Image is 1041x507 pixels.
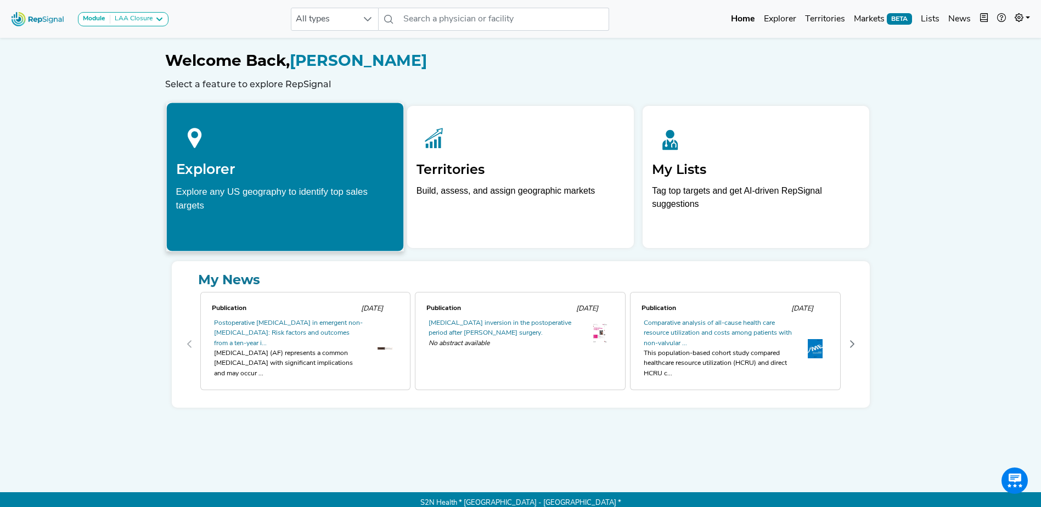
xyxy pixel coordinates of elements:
a: MarketsBETA [849,8,916,30]
input: Search a physician or facility [399,8,609,31]
a: Lists [916,8,944,30]
a: ExplorerExplore any US geography to identify top sales targets [166,102,404,251]
a: News [944,8,975,30]
div: [MEDICAL_DATA] (AF) represents a common [MEDICAL_DATA] with significant implications and may occu... [214,348,364,379]
h2: Territories [417,162,624,178]
a: Territories [801,8,849,30]
h6: Select a feature to explore RepSignal [165,79,876,89]
span: BETA [887,13,912,24]
p: Build, assess, and assign geographic markets [417,184,624,217]
a: Postoperative [MEDICAL_DATA] in emergent non-[MEDICAL_DATA]: Risk factors and outcomes from a ten... [214,320,363,347]
a: Explorer [759,8,801,30]
span: Welcome Back, [165,51,290,70]
a: My ListsTag top targets and get AI-driven RepSignal suggestions [643,106,869,248]
div: 2 [628,290,843,399]
a: [MEDICAL_DATA] inversion in the postoperative period after [PERSON_NAME] surgery. [429,320,571,336]
span: No abstract available [429,339,579,348]
strong: Module [83,15,105,22]
span: [DATE] [576,305,598,312]
span: Publication [642,305,676,312]
div: Explore any US geography to identify top sales targets [176,184,394,212]
span: Publication [212,305,246,312]
button: Intel Book [975,8,993,30]
h2: Explorer [176,161,394,177]
button: ModuleLAA Closure [78,12,168,26]
h2: My Lists [652,162,860,178]
img: th [593,323,607,343]
h1: [PERSON_NAME] [165,52,876,70]
img: th [808,339,823,358]
span: Publication [426,305,461,312]
a: TerritoriesBuild, assess, and assign geographic markets [407,106,634,248]
a: Comparative analysis of all-cause health care resource utilization and costs among patients with ... [644,320,792,347]
a: My News [181,270,861,290]
div: 0 [198,290,413,399]
p: Tag top targets and get AI-driven RepSignal suggestions [652,184,860,217]
button: Next Page [843,335,861,353]
span: [DATE] [361,305,383,312]
a: Home [727,8,759,30]
div: LAA Closure [110,15,153,24]
div: This population-based cohort study compared healthcare resource utilization (HCRU) and direct HCR... [644,348,794,379]
span: [DATE] [791,305,813,312]
div: 1 [413,290,628,399]
img: th [378,347,392,350]
span: All types [291,8,357,30]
